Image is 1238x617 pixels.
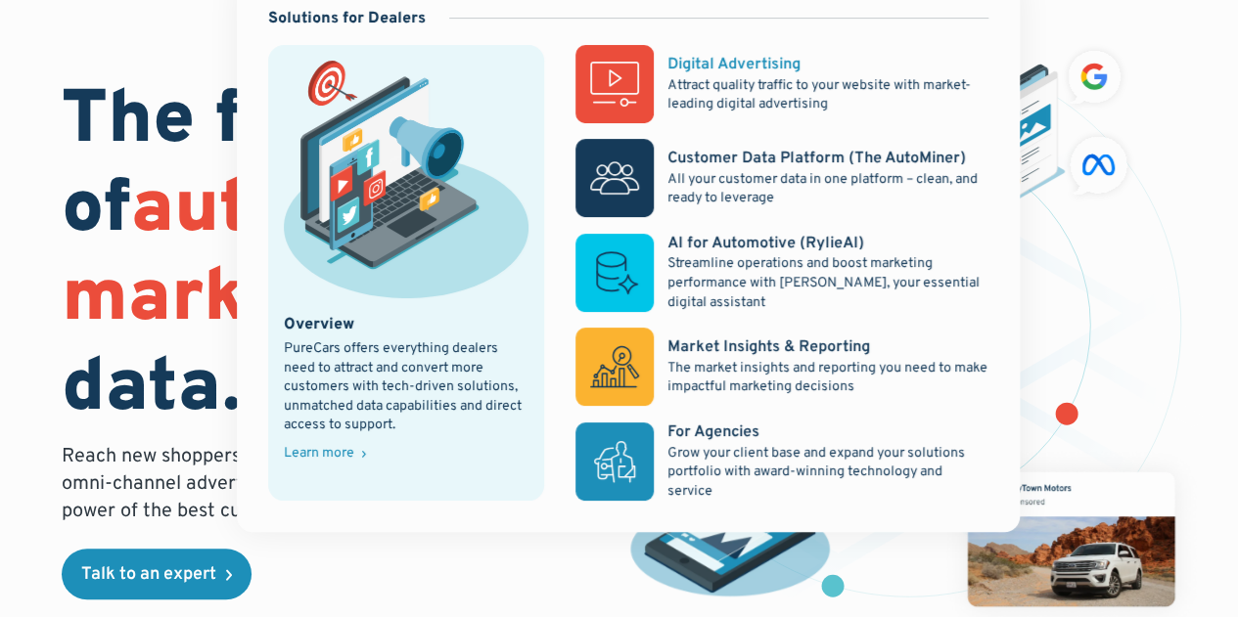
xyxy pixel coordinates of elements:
[667,76,988,114] p: Attract quality traffic to your website with market-leading digital advertising
[667,54,801,75] div: Digital Advertising
[667,359,988,397] p: The market insights and reporting you need to make impactful marketing decisions
[667,170,988,208] p: All your customer data in one platform – clean, and ready to leverage
[667,254,988,312] p: Streamline operations and boost marketing performance with [PERSON_NAME], your essential digital ...
[62,164,534,347] span: automotive marketing
[62,78,595,435] h1: The future of is data.
[284,314,354,335] div: Overview
[667,336,870,358] div: Market Insights & Reporting
[81,566,216,584] div: Talk to an expert
[575,421,988,501] a: For AgenciesGrow your client base and expand your solutions portfolio with award-winning technolo...
[575,328,988,406] a: Market Insights & ReportingThe market insights and reporting you need to make impactful marketing...
[268,45,544,501] a: marketing illustration showing social media channels and campaignsOverviewPureCars offers everyth...
[575,233,988,312] a: AI for Automotive (RylieAI)Streamline operations and boost marketing performance with [PERSON_NAM...
[575,45,988,123] a: Digital AdvertisingAttract quality traffic to your website with market-leading digital advertising
[62,443,595,525] p: Reach new shoppers and nurture existing clients through an omni-channel advertising approach comb...
[667,444,988,502] p: Grow your client base and expand your solutions portfolio with award-winning technology and service
[268,8,426,29] div: Solutions for Dealers
[284,61,528,297] img: marketing illustration showing social media channels and campaigns
[667,421,759,443] div: For Agencies
[284,447,354,461] div: Learn more
[915,43,1135,204] img: ads on social media and advertising partners
[284,339,528,435] div: PureCars offers everything dealers need to attract and convert more customers with tech-driven so...
[667,233,864,254] div: AI for Automotive (RylieAI)
[575,139,988,217] a: Customer Data Platform (The AutoMiner)All your customer data in one platform – clean, and ready t...
[62,549,252,599] a: Talk to an expert
[667,148,966,169] div: Customer Data Platform (The AutoMiner)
